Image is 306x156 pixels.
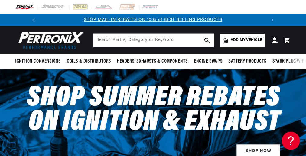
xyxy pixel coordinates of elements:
[117,58,188,65] span: Headers, Exhausts & Components
[15,30,85,51] img: Pertronix
[231,37,262,43] span: Add my vehicle
[40,17,266,23] div: Announcement
[64,54,114,69] summary: Coils & Distributors
[67,58,111,65] span: Coils & Distributors
[93,34,214,47] input: Search Part #, Category or Keyword
[40,17,266,23] div: 1 of 2
[220,34,265,47] a: Add my vehicle
[27,86,280,135] h2: Shop Summer Rebates on Ignition & Exhaust
[191,54,225,69] summary: Engine Swaps
[228,58,266,65] span: Battery Products
[114,54,191,69] summary: Headers, Exhausts & Components
[28,14,40,26] button: Translation missing: en.sections.announcements.previous_announcement
[194,58,222,65] span: Engine Swaps
[200,34,214,47] button: search button
[15,58,61,65] span: Ignition Conversions
[84,18,222,22] a: SHOP MAIL-IN REBATES ON 100s of BEST SELLING PRODUCTS
[15,54,64,69] summary: Ignition Conversions
[266,14,278,26] button: Translation missing: en.sections.announcements.next_announcement
[225,54,269,69] summary: Battery Products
